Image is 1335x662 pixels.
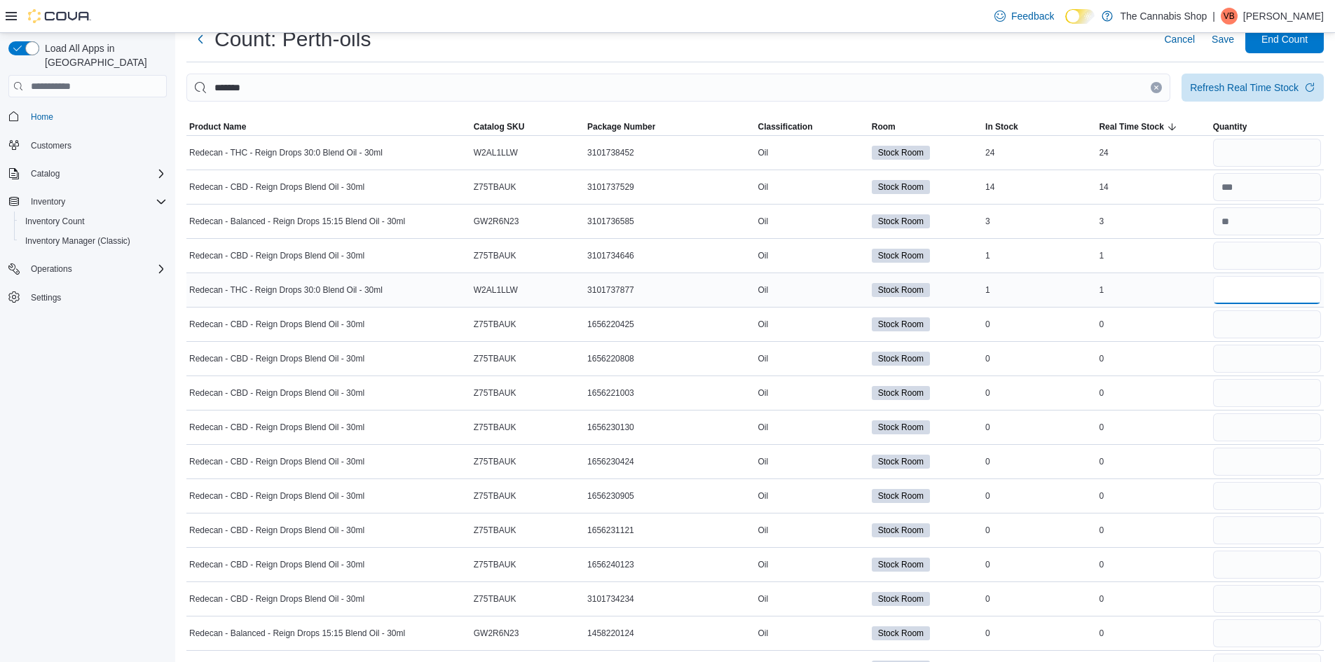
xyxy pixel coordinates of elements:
div: 3101736585 [584,213,755,230]
div: 0 [983,625,1096,642]
div: 0 [983,488,1096,504]
span: Stock Room [872,317,930,331]
div: 0 [1096,488,1210,504]
span: Redecan - CBD - Reign Drops Blend Oil - 30ml [189,353,364,364]
div: 0 [983,522,1096,539]
div: 3101734234 [584,591,755,607]
span: Oil [758,456,768,467]
span: Stock Room [878,593,924,605]
span: Stock Room [878,421,924,434]
button: Inventory Count [14,212,172,231]
div: 24 [1096,144,1210,161]
span: Stock Room [872,146,930,160]
span: Catalog SKU [474,121,525,132]
button: Inventory [25,193,71,210]
span: Package Number [587,121,655,132]
a: Feedback [989,2,1060,30]
span: Redecan - CBD - Reign Drops Blend Oil - 30ml [189,525,364,536]
span: Z75TBAUK [474,456,516,467]
span: Stock Room [872,283,930,297]
span: Oil [758,490,768,502]
div: 1 [1096,247,1210,264]
span: Home [31,111,53,123]
a: Customers [25,137,77,154]
button: Operations [25,261,78,277]
button: Product Name [186,118,471,135]
span: Home [25,107,167,125]
span: Stock Room [878,215,924,228]
div: 1458220124 [584,625,755,642]
span: Feedback [1011,9,1054,23]
input: Dark Mode [1065,9,1095,24]
div: Refresh Real Time Stock [1190,81,1299,95]
span: Redecan - Balanced - Reign Drops 15:15 Blend Oil - 30ml [189,628,405,639]
span: Redecan - CBD - Reign Drops Blend Oil - 30ml [189,181,364,193]
button: Catalog [25,165,65,182]
div: 0 [1096,556,1210,573]
button: Real Time Stock [1096,118,1210,135]
div: 3101734646 [584,247,755,264]
span: GW2R6N23 [474,628,519,639]
a: Settings [25,289,67,306]
span: Stock Room [878,558,924,571]
button: Next [186,25,214,53]
button: Customers [3,135,172,156]
div: 0 [1096,453,1210,470]
span: Quantity [1213,121,1247,132]
span: Oil [758,216,768,227]
div: 0 [983,556,1096,573]
span: Redecan - CBD - Reign Drops Blend Oil - 30ml [189,387,364,399]
span: Redecan - Balanced - Reign Drops 15:15 Blend Oil - 30ml [189,216,405,227]
span: Stock Room [872,180,930,194]
div: 1656230424 [584,453,755,470]
span: Stock Room [872,386,930,400]
button: Package Number [584,118,755,135]
span: Oil [758,319,768,330]
span: End Count [1261,32,1308,46]
span: Stock Room [878,387,924,399]
span: W2AL1LLW [474,147,518,158]
div: Vincent Bracegirdle [1221,8,1238,25]
button: Clear input [1151,82,1162,93]
button: Save [1206,25,1240,53]
span: Redecan - CBD - Reign Drops Blend Oil - 30ml [189,250,364,261]
button: Classification [755,118,868,135]
div: 1656220808 [584,350,755,367]
p: | [1212,8,1215,25]
div: 1656240123 [584,556,755,573]
div: 0 [983,385,1096,401]
span: Dark Mode [1065,24,1066,25]
span: Oil [758,628,768,639]
div: 0 [1096,316,1210,333]
span: Stock Room [878,352,924,365]
span: Oil [758,525,768,536]
h1: Count: Perth-oils [214,25,371,53]
span: Oil [758,593,768,605]
div: 3 [1096,213,1210,230]
span: Z75TBAUK [474,525,516,536]
span: Stock Room [872,420,930,434]
span: Load All Apps in [GEOGRAPHIC_DATA] [39,41,167,69]
span: Stock Room [872,214,930,228]
span: Stock Room [872,249,930,263]
span: Settings [31,292,61,303]
span: Oil [758,559,768,570]
span: Stock Room [878,524,924,537]
span: Redecan - CBD - Reign Drops Blend Oil - 30ml [189,456,364,467]
span: Stock Room [878,249,924,262]
span: Stock Room [878,146,924,159]
div: 0 [983,591,1096,607]
a: Inventory Manager (Classic) [20,233,136,249]
div: 1656230905 [584,488,755,504]
span: Redecan - THC - Reign Drops 30:0 Blend Oil - 30ml [189,147,383,158]
span: Inventory Manager (Classic) [20,233,167,249]
button: In Stock [983,118,1096,135]
span: Redecan - CBD - Reign Drops Blend Oil - 30ml [189,422,364,433]
button: Catalog SKU [471,118,584,135]
span: Redecan - CBD - Reign Drops Blend Oil - 30ml [189,319,364,330]
span: Oil [758,387,768,399]
span: Stock Room [872,558,930,572]
span: Z75TBAUK [474,593,516,605]
span: Stock Room [878,455,924,468]
span: Redecan - CBD - Reign Drops Blend Oil - 30ml [189,559,364,570]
